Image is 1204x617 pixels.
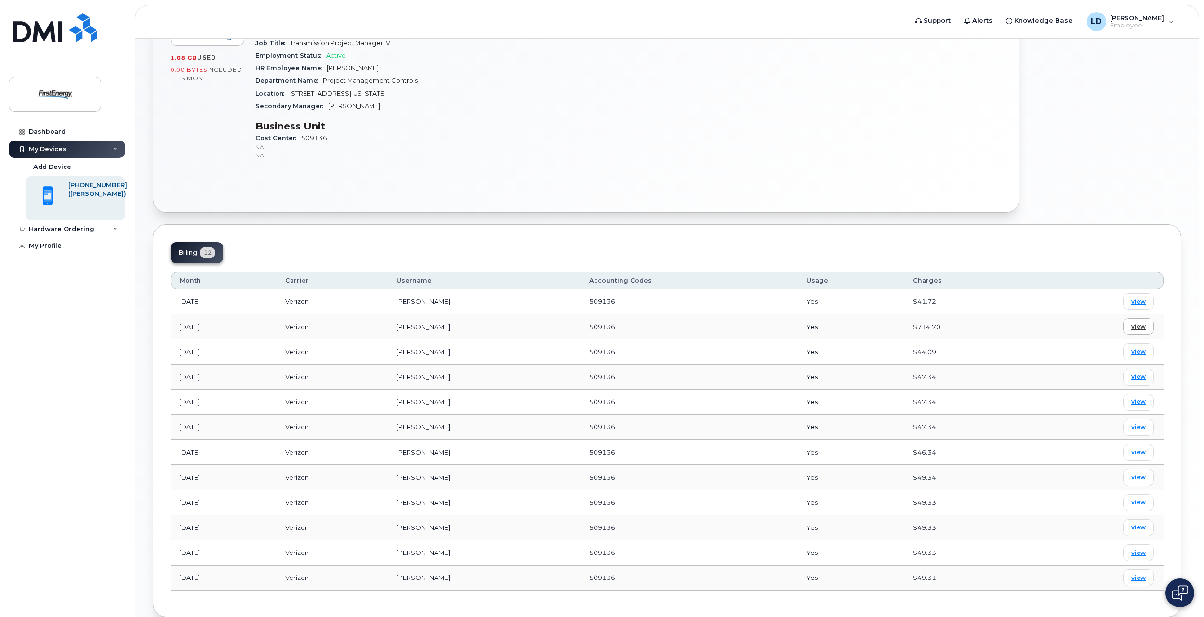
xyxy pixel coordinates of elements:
a: Knowledge Base [999,11,1079,30]
span: Cost Center [255,134,301,141]
td: [PERSON_NAME] [388,465,581,490]
td: [PERSON_NAME] [388,390,581,415]
td: Yes [798,540,904,566]
span: Knowledge Base [1014,16,1072,26]
span: Project Management Controls [323,77,418,84]
td: [DATE] [171,314,277,339]
td: Verizon [277,440,388,465]
span: view [1131,347,1146,356]
td: [PERSON_NAME] [388,540,581,566]
span: used [197,54,216,61]
p: NA [255,143,623,151]
span: 509136 [589,348,615,356]
span: view [1131,549,1146,557]
span: view [1131,523,1146,532]
a: Alerts [957,11,999,30]
td: Yes [798,490,904,515]
span: Support [924,16,951,26]
span: 509136 [255,134,623,159]
span: [PERSON_NAME] [1110,14,1164,22]
span: 509136 [589,423,615,431]
td: [DATE] [171,566,277,591]
td: [DATE] [171,515,277,540]
span: view [1131,297,1146,306]
td: Verizon [277,314,388,339]
span: Job Title [255,39,290,47]
div: $714.70 [913,322,1021,332]
span: 509136 [589,474,615,481]
span: [PERSON_NAME] [327,64,379,72]
span: 509136 [589,449,615,456]
span: Alerts [972,16,992,26]
td: Yes [798,390,904,415]
div: $47.34 [913,373,1021,382]
span: LD [1091,16,1102,27]
td: Verizon [277,566,388,591]
div: $47.34 [913,398,1021,407]
div: $49.33 [913,498,1021,507]
td: Yes [798,289,904,314]
span: view [1131,574,1146,582]
td: [DATE] [171,415,277,440]
td: Yes [798,515,904,540]
a: view [1123,394,1154,411]
th: Usage [798,272,904,289]
span: 509136 [589,373,615,381]
div: $49.33 [913,548,1021,557]
span: [STREET_ADDRESS][US_STATE] [289,90,386,97]
td: Yes [798,566,904,591]
td: [PERSON_NAME] [388,566,581,591]
span: 509136 [589,499,615,506]
span: HR Employee Name [255,64,327,72]
td: [DATE] [171,365,277,390]
div: $41.72 [913,297,1021,306]
td: [PERSON_NAME] [388,490,581,515]
td: [DATE] [171,490,277,515]
td: [PERSON_NAME] [388,415,581,440]
td: [PERSON_NAME] [388,440,581,465]
td: Yes [798,314,904,339]
span: view [1131,423,1146,432]
div: $49.34 [913,473,1021,482]
td: Verizon [277,390,388,415]
a: view [1123,343,1154,360]
td: [PERSON_NAME] [388,314,581,339]
span: view [1131,473,1146,482]
span: 509136 [589,297,615,305]
span: 509136 [589,524,615,531]
td: [PERSON_NAME] [388,339,581,364]
td: Verizon [277,515,388,540]
th: Accounting Codes [581,272,798,289]
a: view [1123,419,1154,436]
div: $44.09 [913,347,1021,357]
span: Secondary Manager [255,103,328,110]
span: Employee [1110,22,1164,29]
h3: Business Unit [255,120,623,132]
a: view [1123,369,1154,386]
td: [DATE] [171,390,277,415]
a: view [1123,318,1154,335]
a: view [1123,444,1154,461]
td: [DATE] [171,289,277,314]
div: $49.31 [913,573,1021,582]
td: Verizon [277,465,388,490]
td: Yes [798,440,904,465]
td: [DATE] [171,540,277,566]
span: Department Name [255,77,323,84]
td: [PERSON_NAME] [388,289,581,314]
td: Yes [798,365,904,390]
td: [DATE] [171,465,277,490]
span: 1.08 GB [171,54,197,61]
a: view [1123,519,1154,536]
a: view [1123,469,1154,486]
a: view [1123,544,1154,561]
span: Location [255,90,289,97]
span: Transmission Project Manager IV [290,39,390,47]
div: Lisa Dvorak [1080,12,1181,31]
span: 509136 [589,574,615,581]
td: Verizon [277,415,388,440]
td: Verizon [277,339,388,364]
th: Month [171,272,277,289]
td: [PERSON_NAME] [388,515,581,540]
p: NA [255,151,623,159]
